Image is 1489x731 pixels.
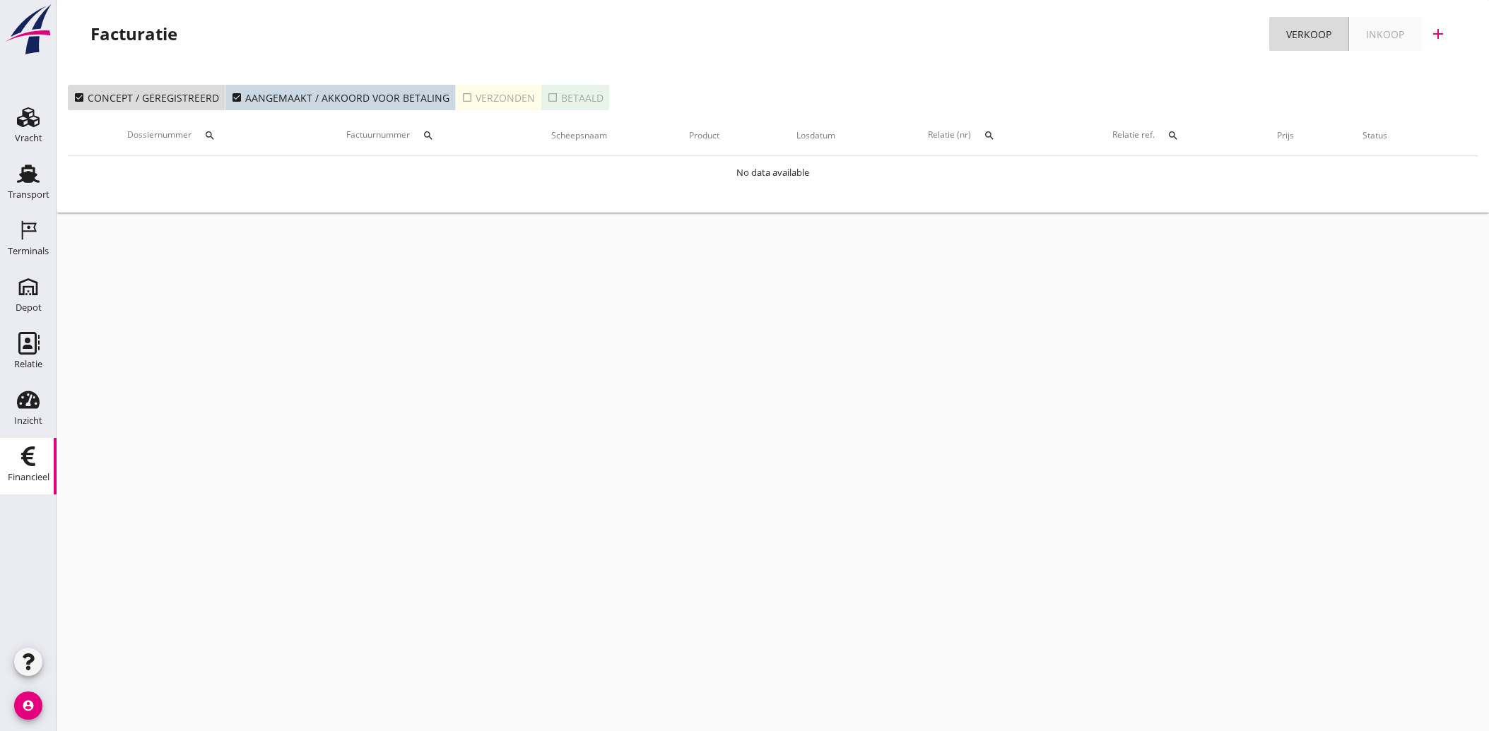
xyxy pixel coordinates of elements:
i: check_box_outline_blank [547,92,558,103]
a: Verkoop [1269,17,1349,51]
div: Inkoop [1366,27,1404,42]
div: Aangemaakt / akkoord voor betaling [231,90,449,105]
th: Status [1327,116,1423,155]
button: Verzonden [456,85,541,110]
th: Relatie (nr) [875,116,1060,155]
i: check_box [73,92,85,103]
img: logo-small.a267ee39.svg [3,4,54,56]
th: Prijs [1244,116,1327,155]
div: Depot [16,303,42,312]
th: Losdatum [757,116,876,155]
div: Concept / geregistreerd [73,90,219,105]
i: search [423,130,434,141]
i: check_box [231,92,242,103]
a: Inkoop [1349,17,1421,51]
th: Dossiernummer [68,116,288,155]
td: No data available [68,156,1478,190]
i: search [204,130,216,141]
button: Concept / geregistreerd [68,85,225,110]
div: Betaald [547,90,604,105]
th: Product [652,116,757,155]
i: add [1430,25,1447,42]
div: Facturatie [90,23,177,45]
th: Scheepsnaam [506,116,652,155]
div: Financieel [8,473,49,482]
div: Terminals [8,246,49,256]
i: search [1167,130,1179,141]
i: check_box_outline_blank [461,92,473,103]
button: Aangemaakt / akkoord voor betaling [225,85,456,110]
div: Verzonden [461,90,535,105]
th: Relatie ref. [1060,116,1244,155]
div: Verkoop [1286,27,1331,42]
div: Inzicht [14,416,42,425]
div: Vracht [15,133,42,143]
th: Factuurnummer [288,116,506,155]
i: account_circle [14,691,42,720]
button: Betaald [541,85,609,110]
div: Transport [8,190,49,199]
div: Relatie [14,359,42,369]
i: search [984,130,995,141]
